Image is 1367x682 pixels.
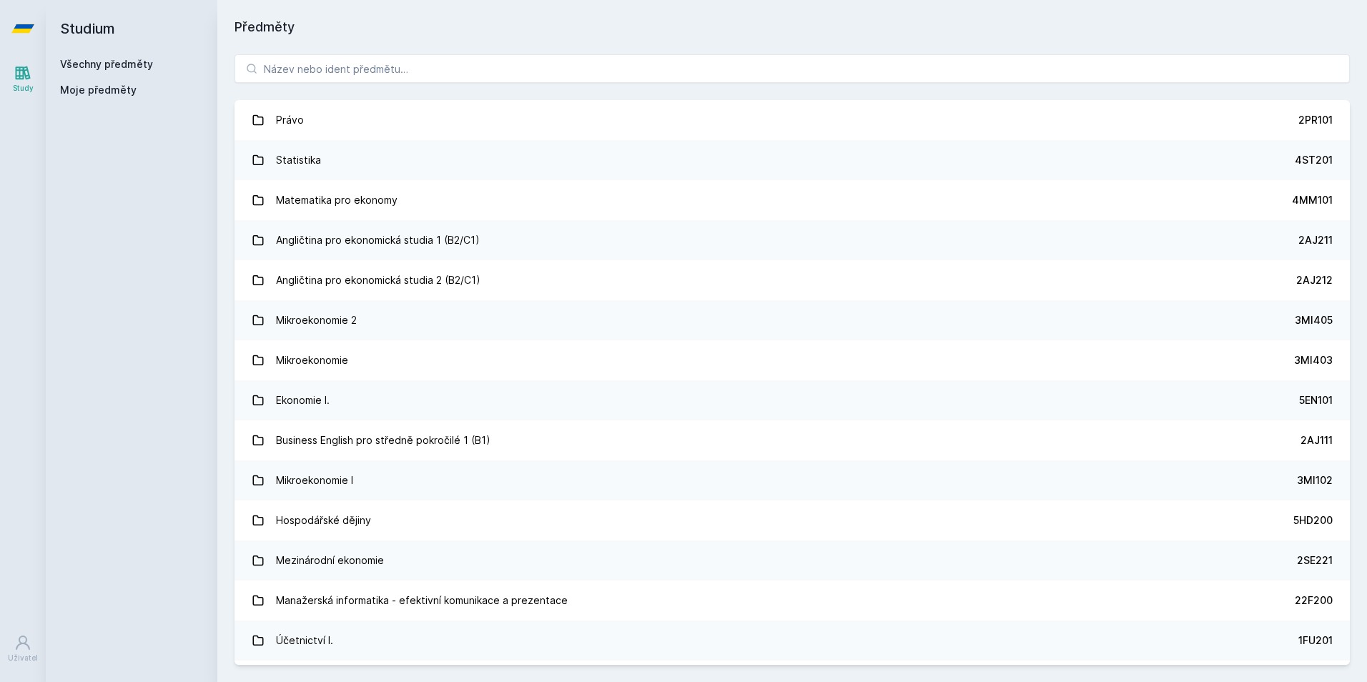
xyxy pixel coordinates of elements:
[1297,553,1333,568] div: 2SE221
[276,146,321,174] div: Statistika
[235,540,1350,580] a: Mezinárodní ekonomie 2SE221
[276,466,353,495] div: Mikroekonomie I
[235,220,1350,260] a: Angličtina pro ekonomická studia 1 (B2/C1) 2AJ211
[235,380,1350,420] a: Ekonomie I. 5EN101
[235,460,1350,500] a: Mikroekonomie I 3MI102
[276,346,348,375] div: Mikroekonomie
[1297,473,1333,488] div: 3MI102
[276,586,568,615] div: Manažerská informatika - efektivní komunikace a prezentace
[1298,233,1333,247] div: 2AJ211
[235,54,1350,83] input: Název nebo ident předmětu…
[60,58,153,70] a: Všechny předměty
[1293,513,1333,528] div: 5HD200
[1299,393,1333,407] div: 5EN101
[235,621,1350,661] a: Účetnictví I. 1FU201
[235,140,1350,180] a: Statistika 4ST201
[276,386,330,415] div: Ekonomie I.
[276,626,333,655] div: Účetnictví I.
[235,260,1350,300] a: Angličtina pro ekonomická studia 2 (B2/C1) 2AJ212
[235,500,1350,540] a: Hospodářské dějiny 5HD200
[1292,193,1333,207] div: 4MM101
[3,57,43,101] a: Study
[235,420,1350,460] a: Business English pro středně pokročilé 1 (B1) 2AJ111
[1298,633,1333,648] div: 1FU201
[235,17,1350,37] h1: Předměty
[1294,353,1333,367] div: 3MI403
[3,627,43,671] a: Uživatel
[1298,113,1333,127] div: 2PR101
[276,306,357,335] div: Mikroekonomie 2
[1296,273,1333,287] div: 2AJ212
[276,266,480,295] div: Angličtina pro ekonomická studia 2 (B2/C1)
[8,653,38,663] div: Uživatel
[235,580,1350,621] a: Manažerská informatika - efektivní komunikace a prezentace 22F200
[276,226,480,254] div: Angličtina pro ekonomická studia 1 (B2/C1)
[276,426,490,455] div: Business English pro středně pokročilé 1 (B1)
[235,340,1350,380] a: Mikroekonomie 3MI403
[235,100,1350,140] a: Právo 2PR101
[60,83,137,97] span: Moje předměty
[235,300,1350,340] a: Mikroekonomie 2 3MI405
[1295,593,1333,608] div: 22F200
[276,186,398,214] div: Matematika pro ekonomy
[235,180,1350,220] a: Matematika pro ekonomy 4MM101
[13,83,34,94] div: Study
[276,546,384,575] div: Mezinárodní ekonomie
[1295,153,1333,167] div: 4ST201
[276,106,304,134] div: Právo
[1295,313,1333,327] div: 3MI405
[276,506,371,535] div: Hospodářské dějiny
[1301,433,1333,448] div: 2AJ111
